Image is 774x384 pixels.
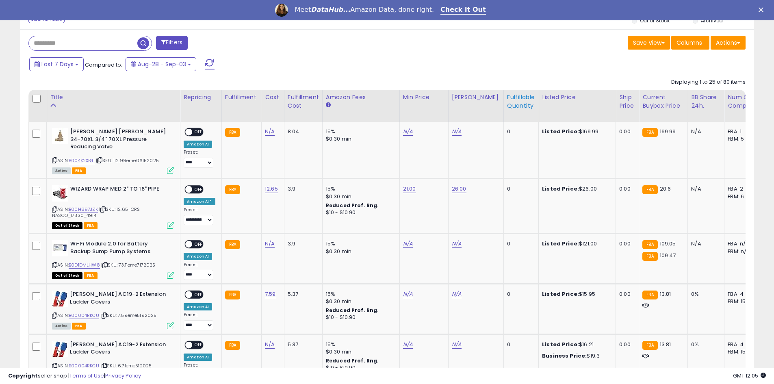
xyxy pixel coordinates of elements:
span: 2025-09-11 12:05 GMT [733,372,766,380]
span: OFF [192,186,205,193]
div: ASIN: [52,185,174,228]
a: N/A [452,341,462,349]
div: 0% [691,341,718,348]
div: $10 - $10.90 [326,314,393,321]
b: Listed Price: [542,185,579,193]
div: Current Buybox Price [642,93,684,110]
div: Displaying 1 to 25 of 80 items [671,78,746,86]
a: Privacy Policy [105,372,141,380]
span: | SKU: 73.11eme7172025 [101,262,156,268]
a: N/A [452,128,462,136]
div: 15% [326,185,393,193]
div: $26.00 [542,185,609,193]
label: Archived [701,17,723,24]
div: Amazon AI [184,354,212,361]
small: FBA [642,252,657,261]
span: All listings currently available for purchase on Amazon [52,167,71,174]
div: 0.00 [619,185,633,193]
b: Wi-Fi Module 2.0 for Battery Backup Sump Pump Systems [70,240,169,257]
span: 109.47 [660,252,676,259]
div: 0 [507,291,532,298]
div: Amazon AI [184,141,212,148]
span: Aug-28 - Sep-03 [138,60,186,68]
span: | SKU: 112.99eme06152025 [96,157,159,164]
b: Listed Price: [542,341,579,348]
b: Listed Price: [542,240,579,247]
div: $169.99 [542,128,609,135]
span: OFF [192,129,205,136]
div: 0.00 [619,240,633,247]
div: N/A [691,128,718,135]
a: B0D1DMLHW8 [69,262,100,269]
strong: Copyright [8,372,38,380]
i: DataHub... [311,6,350,13]
small: Amazon Fees. [326,102,331,109]
span: 169.99 [660,128,676,135]
span: Last 7 Days [41,60,74,68]
div: Fulfillment [225,93,258,102]
div: Repricing [184,93,218,102]
span: 20.6 [660,185,671,193]
a: 26.00 [452,185,466,193]
a: N/A [403,290,413,298]
span: FBA [72,323,86,330]
a: N/A [265,240,275,248]
div: ASIN: [52,291,174,328]
div: [PERSON_NAME] [452,93,500,102]
div: Min Price [403,93,445,102]
img: 317YSTkR-KL._SL40_.jpg [52,240,68,256]
div: 0 [507,341,532,348]
div: 5.37 [288,341,316,348]
div: $10 - $10.90 [326,209,393,216]
small: FBA [225,185,240,194]
span: | SKU: 12.65_ORS NASCO_17330_4914 [52,206,140,218]
div: FBA: 2 [728,185,754,193]
a: 21.00 [403,185,416,193]
div: $121.00 [542,240,609,247]
div: FBM: 5 [728,135,754,143]
div: Num of Comp. [728,93,757,110]
div: Listed Price [542,93,612,102]
div: 8.04 [288,128,316,135]
span: Compared to: [85,61,122,69]
a: Check It Out [440,6,486,15]
div: Preset: [184,150,215,168]
small: FBA [225,128,240,137]
button: Last 7 Days [29,57,84,71]
div: Preset: [184,262,215,280]
div: 3.9 [288,240,316,247]
div: 0 [507,240,532,247]
small: FBA [642,128,657,137]
a: N/A [403,240,413,248]
div: Amazon AI [184,303,212,310]
div: FBA: n/a [728,240,754,247]
span: All listings that are currently out of stock and unavailable for purchase on Amazon [52,272,82,279]
div: seller snap | | [8,372,141,380]
span: 109.05 [660,240,676,247]
button: Columns [671,36,709,50]
div: Ship Price [619,93,635,110]
div: Close [759,7,767,12]
div: 0 [507,128,532,135]
span: FBA [84,272,98,279]
label: Out of Stock [640,17,670,24]
div: BB Share 24h. [691,93,721,110]
div: Fulfillable Quantity [507,93,535,110]
span: FBA [84,222,98,229]
a: B00004RKCU [69,312,99,319]
div: 0 [507,185,532,193]
div: Preset: [184,312,215,330]
small: FBA [642,291,657,299]
div: FBM: 15 [728,298,754,305]
div: ASIN: [52,240,174,278]
small: FBA [642,240,657,249]
div: N/A [691,240,718,247]
a: B004X2XB4I [69,157,95,164]
a: N/A [265,128,275,136]
div: Fulfillment Cost [288,93,319,110]
span: All listings currently available for purchase on Amazon [52,323,71,330]
div: 5.37 [288,291,316,298]
b: [PERSON_NAME] AC19-2 Extension Ladder Covers [70,291,169,308]
div: FBA: 1 [728,128,754,135]
div: Preset: [184,207,215,226]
